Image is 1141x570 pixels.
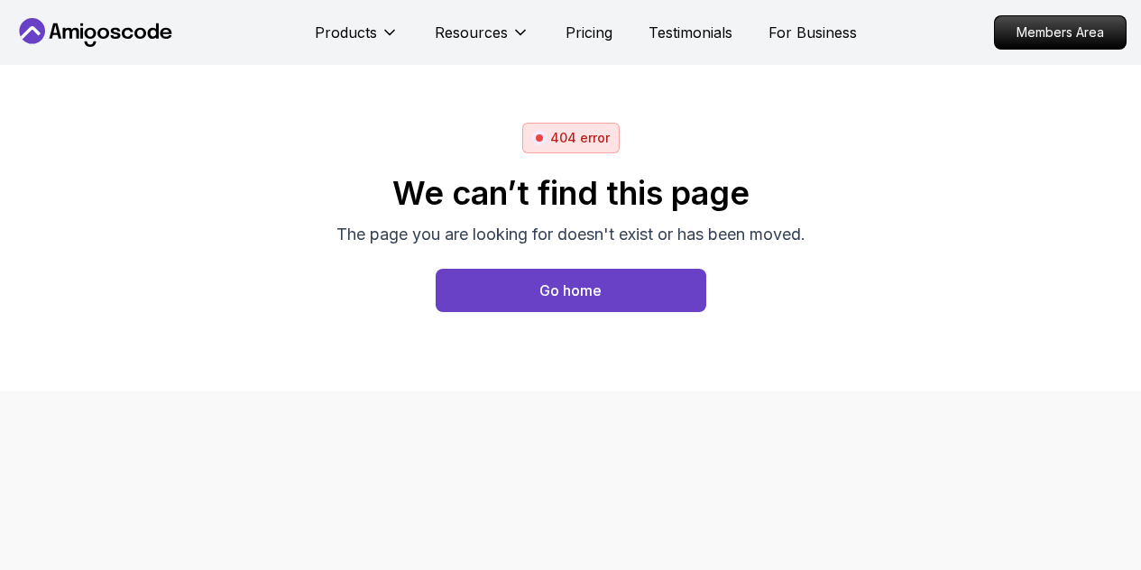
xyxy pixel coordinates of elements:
p: 404 error [550,129,610,147]
a: Members Area [994,15,1127,50]
p: Products [315,22,377,43]
div: Go home [539,280,602,301]
p: The page you are looking for doesn't exist or has been moved. [336,222,805,247]
button: Resources [435,22,529,58]
a: Pricing [566,22,612,43]
a: For Business [768,22,857,43]
h2: We can’t find this page [336,175,805,211]
button: Products [315,22,399,58]
a: Home page [436,269,706,312]
a: Testimonials [649,22,732,43]
p: Resources [435,22,508,43]
button: Go home [436,269,706,312]
p: Members Area [995,16,1126,49]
